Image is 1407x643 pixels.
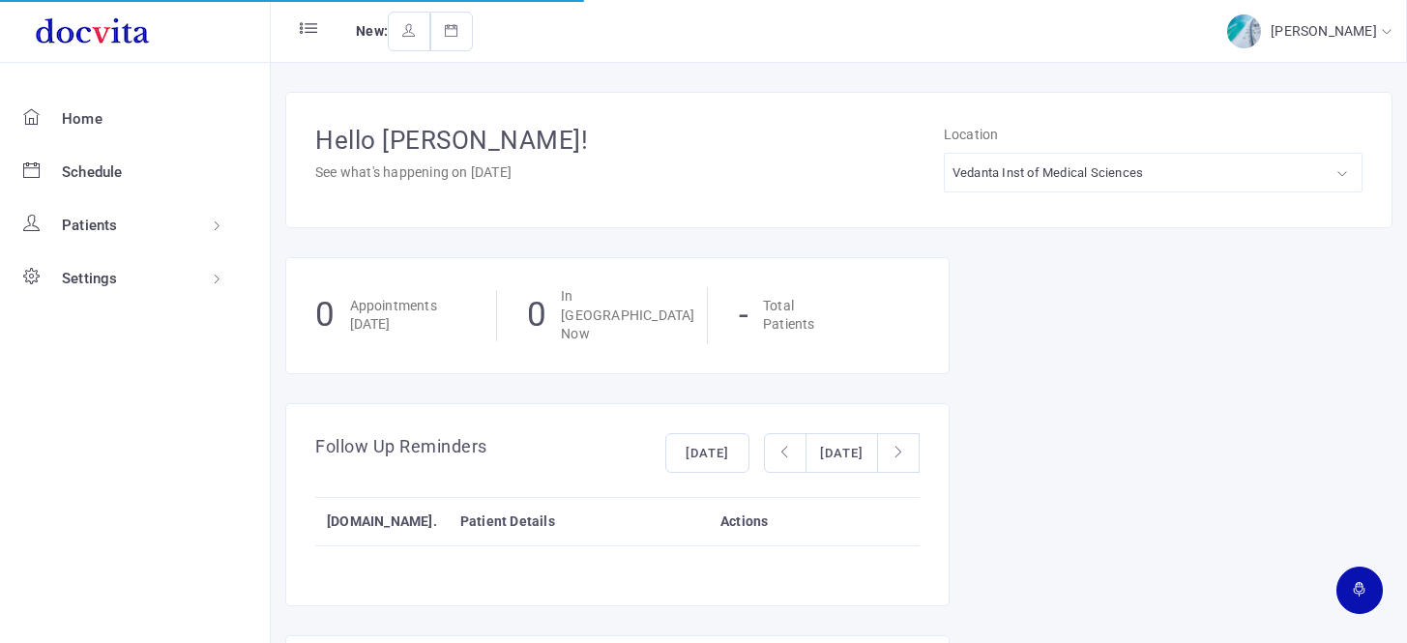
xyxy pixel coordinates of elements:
[944,122,1363,148] p: Location
[356,23,388,39] span: New:
[763,297,815,335] p: Total Patients
[350,297,437,335] p: Appointments [DATE]
[739,290,749,341] h1: -
[315,290,336,341] h1: 0
[665,433,749,474] button: [DATE]
[315,498,449,546] th: [DOMAIN_NAME].
[62,270,118,287] span: Settings
[561,287,707,344] p: In [GEOGRAPHIC_DATA] Now
[449,498,709,546] th: Patient Details
[1227,15,1261,48] img: img-2.jpg
[62,110,103,128] span: Home
[953,161,1143,184] div: Vedanta Inst of Medical Sciences
[62,163,123,181] span: Schedule
[806,433,878,474] button: [DATE]
[315,160,944,186] p: See what's happening on [DATE]
[527,290,547,341] h1: 0
[709,498,920,546] th: Actions
[1271,23,1382,39] span: [PERSON_NAME]
[62,217,118,234] span: Patients
[315,433,487,476] h4: Follow Up Reminders
[315,122,944,160] h1: Hello [PERSON_NAME]!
